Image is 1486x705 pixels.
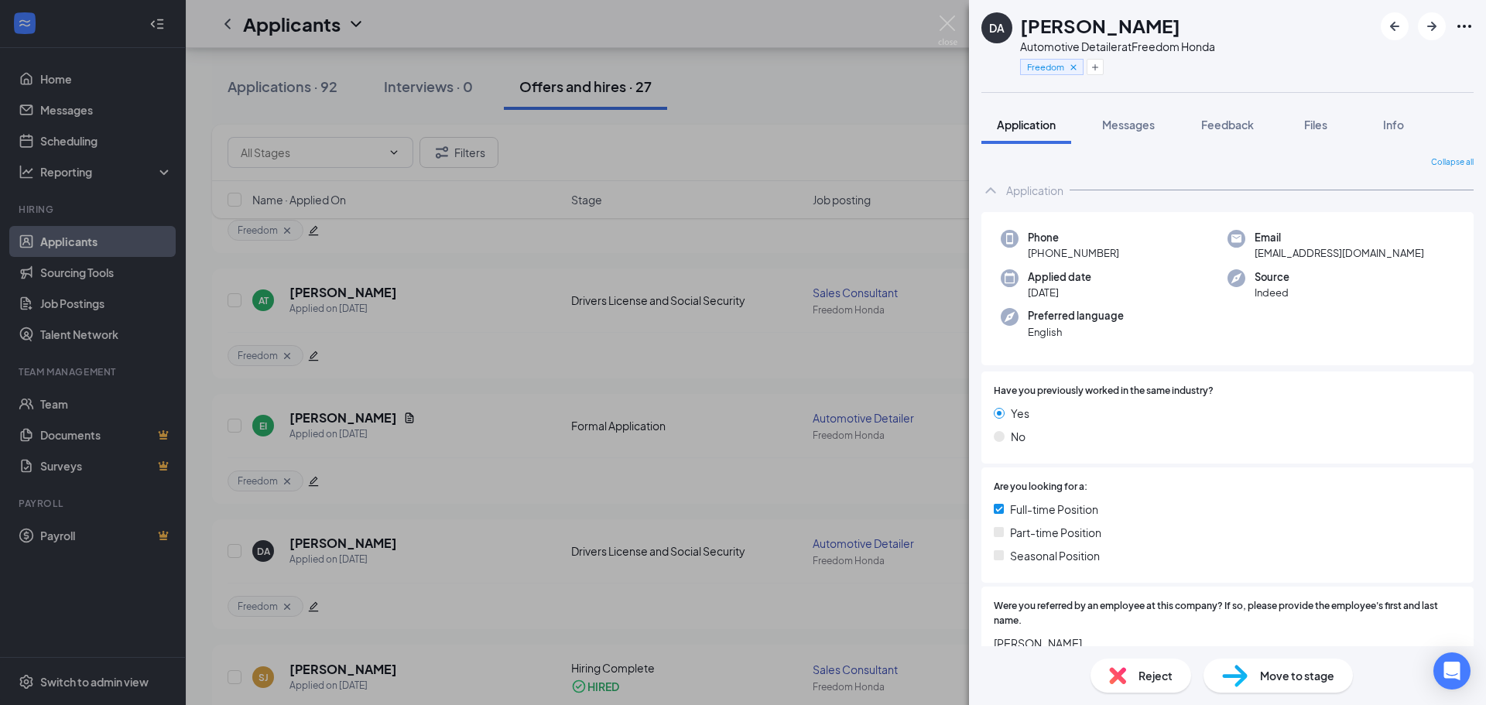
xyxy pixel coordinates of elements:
span: [PHONE_NUMBER] [1028,245,1119,261]
span: Application [997,118,1056,132]
span: Messages [1102,118,1155,132]
span: [PERSON_NAME] [994,635,1461,652]
span: Collapse all [1431,156,1474,169]
span: Full-time Position [1010,501,1098,518]
span: Source [1255,269,1289,285]
svg: Plus [1091,63,1100,72]
svg: ArrowRight [1423,17,1441,36]
span: Phone [1028,230,1119,245]
div: Open Intercom Messenger [1433,652,1471,690]
span: [EMAIL_ADDRESS][DOMAIN_NAME] [1255,245,1424,261]
span: Yes [1011,405,1029,422]
span: Indeed [1255,285,1289,300]
span: Feedback [1201,118,1254,132]
div: Application [1006,183,1063,198]
svg: Ellipses [1455,17,1474,36]
span: Part-time Position [1010,524,1101,541]
svg: ArrowLeftNew [1385,17,1404,36]
span: Are you looking for a: [994,480,1087,495]
svg: ChevronUp [981,181,1000,200]
span: Reject [1138,667,1173,684]
span: Have you previously worked in the same industry? [994,384,1214,399]
button: Plus [1087,59,1104,75]
span: Info [1383,118,1404,132]
div: DA [989,20,1005,36]
span: Preferred language [1028,308,1124,323]
span: Were you referred by an employee at this company? If so, please provide the employee's first and ... [994,599,1461,628]
span: Applied date [1028,269,1091,285]
h1: [PERSON_NAME] [1020,12,1180,39]
span: Freedom [1027,60,1064,74]
span: Seasonal Position [1010,547,1100,564]
span: [DATE] [1028,285,1091,300]
span: Email [1255,230,1424,245]
div: Automotive Detailer at Freedom Honda [1020,39,1215,54]
span: English [1028,324,1124,340]
button: ArrowLeftNew [1381,12,1409,40]
span: Move to stage [1260,667,1334,684]
span: No [1011,428,1025,445]
svg: Cross [1068,62,1079,73]
button: ArrowRight [1418,12,1446,40]
span: Files [1304,118,1327,132]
